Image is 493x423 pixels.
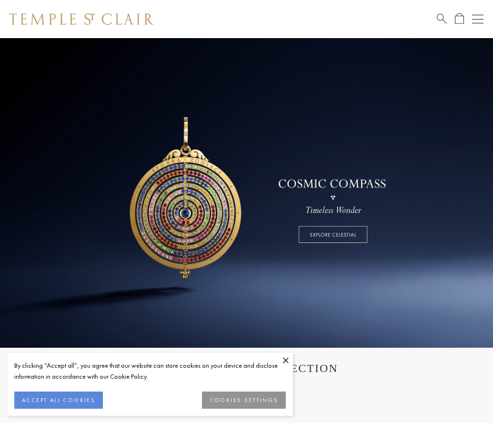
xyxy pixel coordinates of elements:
button: COOKIES SETTINGS [202,392,286,409]
button: ACCEPT ALL COOKIES [14,392,103,409]
img: Temple St. Clair [10,13,153,25]
div: By clicking “Accept all”, you agree that our website can store cookies on your device and disclos... [14,360,286,382]
button: Open navigation [472,13,483,25]
a: Open Shopping Bag [455,13,464,25]
a: Search [437,13,447,25]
